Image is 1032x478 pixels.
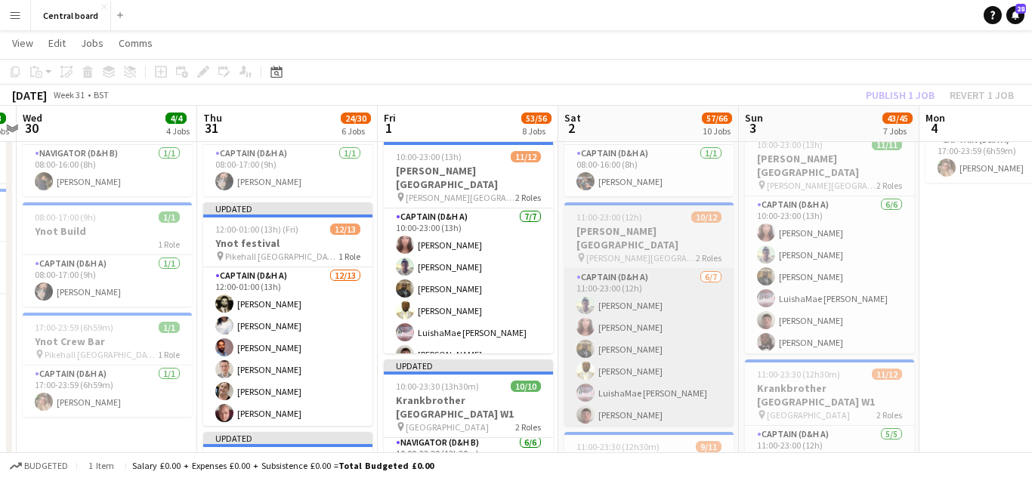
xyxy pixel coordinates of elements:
[382,119,396,137] span: 1
[1006,6,1024,24] a: 28
[119,36,153,50] span: Comms
[696,441,721,452] span: 9/11
[23,111,42,125] span: Wed
[384,208,553,391] app-card-role: Captain (D&H A)7/710:00-23:00 (13h)[PERSON_NAME][PERSON_NAME][PERSON_NAME][PERSON_NAME]LuishaMae ...
[83,460,119,471] span: 1 item
[94,89,109,100] div: BST
[576,211,642,223] span: 11:00-23:00 (12h)
[12,88,47,103] div: [DATE]
[1015,4,1026,14] span: 28
[203,111,222,125] span: Thu
[203,92,372,196] app-job-card: 08:00-17:00 (9h)1/1Ynot Ops1 RoleCaptain (D&H A)1/108:00-17:00 (9h)[PERSON_NAME]
[166,125,190,137] div: 4 Jobs
[703,125,731,137] div: 10 Jobs
[562,119,581,137] span: 2
[511,151,541,162] span: 11/12
[757,369,840,380] span: 11:00-23:30 (12h30m)
[745,381,914,409] h3: Krankbrother [GEOGRAPHIC_DATA] W1
[925,111,945,125] span: Mon
[396,151,462,162] span: 10:00-23:00 (13h)
[23,313,192,417] app-job-card: 17:00-23:59 (6h59m)1/1Ynot Crew Bar Pikehall [GEOGRAPHIC_DATA]1 RoleCaptain (D&H A)1/117:00-23:59...
[24,461,68,471] span: Budgeted
[564,111,581,125] span: Sat
[564,202,734,426] app-job-card: 11:00-23:00 (12h)10/12[PERSON_NAME][GEOGRAPHIC_DATA] [PERSON_NAME][GEOGRAPHIC_DATA]2 RolesCaptain...
[745,196,914,357] app-card-role: Captain (D&H A)6/610:00-23:00 (13h)[PERSON_NAME][PERSON_NAME][PERSON_NAME]LuishaMae [PERSON_NAME]...
[6,33,39,53] a: View
[743,119,763,137] span: 3
[876,409,902,421] span: 2 Roles
[159,211,180,223] span: 1/1
[341,113,371,124] span: 24/30
[20,119,42,137] span: 30
[203,236,372,250] h3: Ynot festival
[384,164,553,191] h3: [PERSON_NAME][GEOGRAPHIC_DATA]
[384,359,553,372] div: Updated
[48,36,66,50] span: Edit
[406,421,489,433] span: [GEOGRAPHIC_DATA]
[225,251,338,262] span: Pikehall [GEOGRAPHIC_DATA]
[521,113,552,124] span: 53/56
[522,125,551,137] div: 8 Jobs
[576,441,660,452] span: 11:00-23:30 (12h30m)
[159,322,180,333] span: 1/1
[406,192,515,203] span: [PERSON_NAME][GEOGRAPHIC_DATA]
[23,202,192,307] app-job-card: 08:00-17:00 (9h)1/1Ynot Build1 RoleCaptain (D&H A)1/108:00-17:00 (9h)[PERSON_NAME]
[201,119,222,137] span: 31
[876,180,902,191] span: 2 Roles
[586,252,696,264] span: [PERSON_NAME][GEOGRAPHIC_DATA]
[515,192,541,203] span: 2 Roles
[511,381,541,392] span: 10/10
[696,252,721,264] span: 2 Roles
[757,139,823,150] span: 10:00-23:00 (13h)
[113,33,159,53] a: Comms
[872,369,902,380] span: 11/12
[81,36,104,50] span: Jobs
[132,460,434,471] div: Salary £0.00 + Expenses £0.00 + Subsistence £0.00 =
[691,211,721,223] span: 10/12
[564,145,734,196] app-card-role: Captain (D&H A)1/108:00-16:00 (8h)[PERSON_NAME]
[923,119,945,137] span: 4
[75,33,110,53] a: Jobs
[50,89,88,100] span: Week 31
[8,458,70,474] button: Budgeted
[882,113,913,124] span: 43/45
[767,180,876,191] span: [PERSON_NAME][GEOGRAPHIC_DATA]
[203,202,372,426] app-job-card: Updated12:00-01:00 (13h) (Fri)12/13Ynot festival Pikehall [GEOGRAPHIC_DATA]1 RoleCaptain (D&H A)1...
[31,1,111,30] button: Central board
[23,335,192,348] h3: Ynot Crew Bar
[12,36,33,50] span: View
[338,251,360,262] span: 1 Role
[564,224,734,251] h3: [PERSON_NAME][GEOGRAPHIC_DATA]
[564,269,734,452] app-card-role: Captain (D&H A)6/711:00-23:00 (12h)[PERSON_NAME][PERSON_NAME][PERSON_NAME][PERSON_NAME]LuishaMae ...
[203,202,372,214] div: Updated
[23,365,192,417] app-card-role: Captain (D&H A)1/117:00-23:59 (6h59m)[PERSON_NAME]
[745,111,763,125] span: Sun
[872,139,902,150] span: 11/11
[883,125,912,137] div: 7 Jobs
[158,239,180,250] span: 1 Role
[23,224,192,238] h3: Ynot Build
[35,322,113,333] span: 17:00-23:59 (6h59m)
[745,152,914,179] h3: [PERSON_NAME][GEOGRAPHIC_DATA]
[215,224,298,235] span: 12:00-01:00 (13h) (Fri)
[330,224,360,235] span: 12/13
[564,92,734,196] div: 08:00-16:00 (8h)1/1Scarborough Stock manager1 RoleCaptain (D&H A)1/108:00-16:00 (8h)[PERSON_NAME]
[396,381,479,392] span: 10:00-23:30 (13h30m)
[745,130,914,353] app-job-card: 10:00-23:00 (13h)11/11[PERSON_NAME][GEOGRAPHIC_DATA] [PERSON_NAME][GEOGRAPHIC_DATA]2 RolesCaptain...
[384,130,553,353] app-job-card: Updated10:00-23:00 (13h)11/12[PERSON_NAME][GEOGRAPHIC_DATA] [PERSON_NAME][GEOGRAPHIC_DATA]2 Roles...
[341,125,370,137] div: 6 Jobs
[515,421,541,433] span: 2 Roles
[23,255,192,307] app-card-role: Captain (D&H A)1/108:00-17:00 (9h)[PERSON_NAME]
[384,393,553,421] h3: Krankbrother [GEOGRAPHIC_DATA] W1
[45,349,158,360] span: Pikehall [GEOGRAPHIC_DATA]
[767,409,850,421] span: [GEOGRAPHIC_DATA]
[384,111,396,125] span: Fri
[35,211,96,223] span: 08:00-17:00 (9h)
